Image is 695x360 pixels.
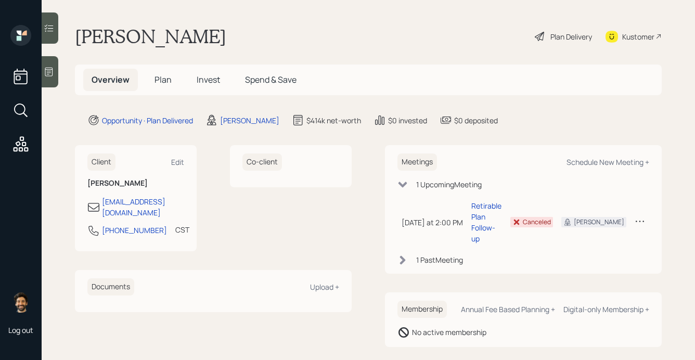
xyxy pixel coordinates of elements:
div: $414k net-worth [306,115,361,126]
div: Opportunity · Plan Delivered [102,115,193,126]
div: $0 invested [388,115,427,126]
span: Spend & Save [245,74,297,85]
span: Overview [92,74,130,85]
div: Canceled [523,217,551,227]
div: Edit [171,157,184,167]
div: Log out [8,325,33,335]
div: [PHONE_NUMBER] [102,225,167,236]
div: $0 deposited [454,115,498,126]
h1: [PERSON_NAME] [75,25,226,48]
div: CST [175,224,189,235]
div: No active membership [412,327,486,338]
h6: Client [87,153,115,171]
div: 1 Past Meeting [416,254,463,265]
div: [EMAIL_ADDRESS][DOMAIN_NAME] [102,196,184,218]
div: Kustomer [622,31,654,42]
h6: [PERSON_NAME] [87,179,184,188]
div: [DATE] at 2:00 PM [402,217,463,228]
div: Retirable Plan Follow-up [471,200,502,244]
h6: Co-client [242,153,282,171]
div: Plan Delivery [550,31,592,42]
h6: Membership [397,301,447,318]
div: 1 Upcoming Meeting [416,179,482,190]
h6: Documents [87,278,134,295]
div: Upload + [310,282,339,292]
div: Digital-only Membership + [563,304,649,314]
img: eric-schwartz-headshot.png [10,292,31,313]
span: Plan [155,74,172,85]
div: Schedule New Meeting + [567,157,649,167]
div: Annual Fee Based Planning + [461,304,555,314]
h6: Meetings [397,153,437,171]
div: [PERSON_NAME] [220,115,279,126]
span: Invest [197,74,220,85]
div: [PERSON_NAME] [574,217,624,227]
